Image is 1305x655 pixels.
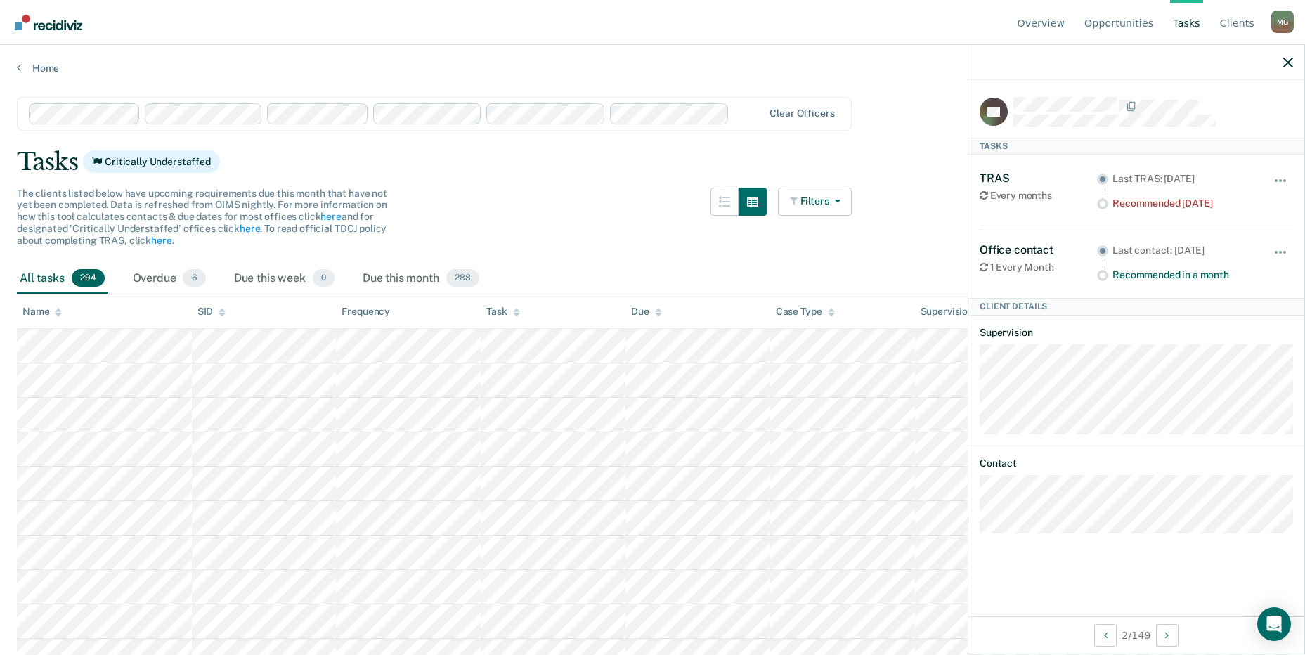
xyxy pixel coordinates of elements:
[83,150,220,173] span: Critically Understaffed
[1271,11,1294,33] div: M G
[1271,11,1294,33] button: Profile dropdown button
[968,616,1304,654] div: 2 / 149
[1112,173,1254,185] div: Last TRAS: [DATE]
[342,306,390,318] div: Frequency
[1156,624,1179,647] button: Next Client
[980,190,1097,202] div: Every months
[183,269,205,287] span: 6
[980,327,1293,339] dt: Supervision
[776,306,835,318] div: Case Type
[197,306,226,318] div: SID
[921,306,1013,318] div: Supervision Level
[72,269,105,287] span: 294
[1257,607,1291,641] div: Open Intercom Messenger
[980,261,1097,273] div: 1 Every Month
[778,188,852,216] button: Filters
[1112,269,1254,281] div: Recommended in a month
[130,264,209,294] div: Overdue
[320,211,341,222] a: here
[968,298,1304,315] div: Client Details
[22,306,62,318] div: Name
[968,138,1304,155] div: Tasks
[1094,624,1117,647] button: Previous Client
[17,62,1288,74] a: Home
[980,171,1097,185] div: TRAS
[1112,197,1254,209] div: Recommended [DATE]
[446,269,479,287] span: 288
[486,306,519,318] div: Task
[151,235,171,246] a: here
[770,108,834,119] div: Clear officers
[980,458,1293,469] dt: Contact
[313,269,335,287] span: 0
[1112,245,1254,257] div: Last contact: [DATE]
[240,223,260,234] a: here
[631,306,662,318] div: Due
[17,264,108,294] div: All tasks
[17,148,1288,176] div: Tasks
[17,188,387,246] span: The clients listed below have upcoming requirements due this month that have not yet been complet...
[15,15,82,30] img: Recidiviz
[980,243,1097,257] div: Office contact
[360,264,482,294] div: Due this month
[231,264,337,294] div: Due this week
